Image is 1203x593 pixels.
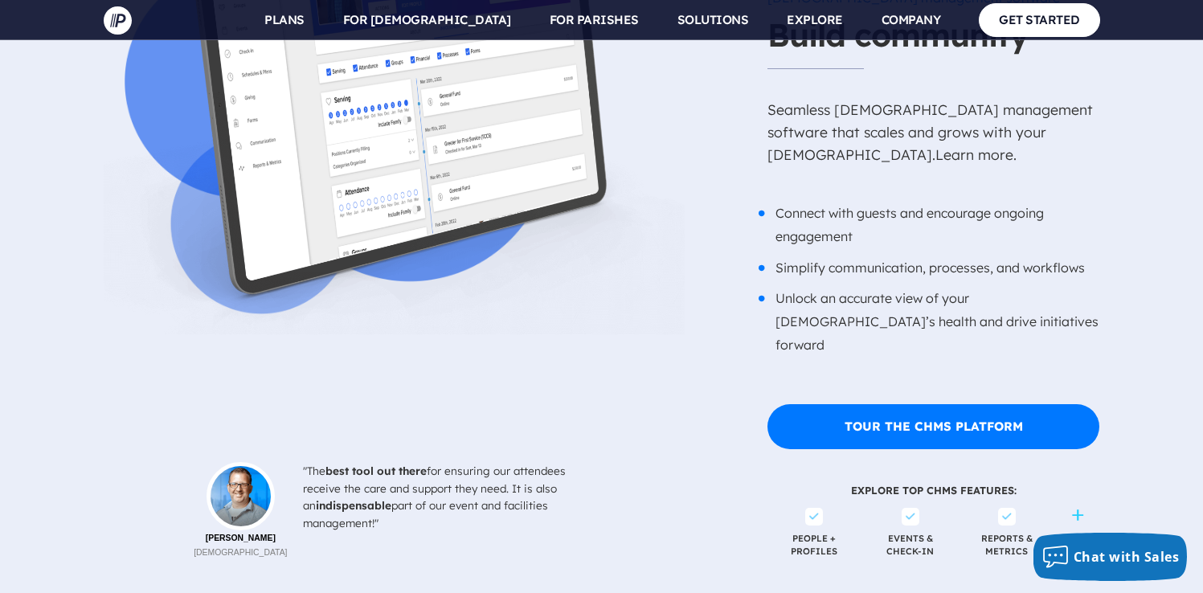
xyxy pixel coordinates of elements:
[767,194,1099,247] li: Connect with guests and encourage ongoing engagement
[767,248,1099,280] li: Simplify communication, processes, and workflows
[767,449,1099,508] span: EXPLORE TOP CHMS FEATURES:
[1033,533,1188,581] button: Chat with Sales
[979,3,1100,36] a: GET STARTED
[935,145,1017,163] a: Learn more.
[864,508,957,579] span: EVENTS & CHECK-IN
[767,279,1099,356] li: Unlock an accurate view of your [DEMOGRAPHIC_DATA]’s health and drive initiatives forward
[960,508,1054,579] span: REPORTS & METRICS
[1065,532,1092,546] a: MORE
[767,82,1099,194] p: Seamless [DEMOGRAPHIC_DATA] management software that scales and grows with your [DEMOGRAPHIC_DATA].
[767,14,1099,68] h3: Build community
[1074,548,1180,566] span: Chat with Sales
[767,508,861,579] span: PEOPLE + PROFILES
[767,404,1099,448] a: Tour the ChMS Platform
